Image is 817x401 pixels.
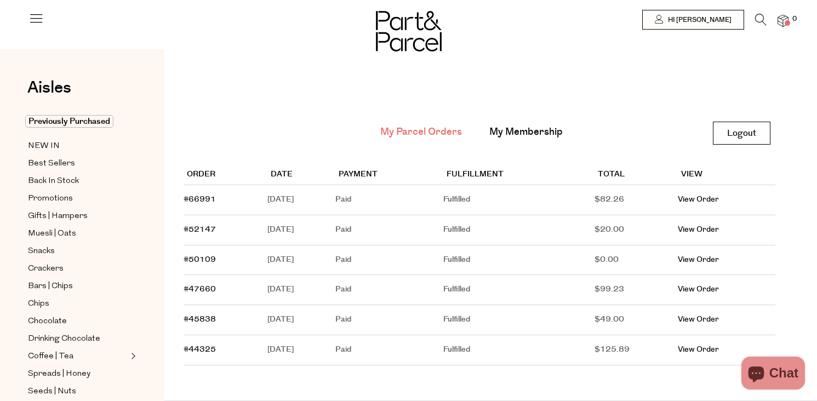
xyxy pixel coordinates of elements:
a: Bars | Chips [28,279,128,293]
th: Order [184,165,267,185]
td: Paid [335,215,444,245]
td: [DATE] [267,305,335,335]
td: Paid [335,185,444,215]
th: Fulfillment [443,165,595,185]
img: Part&Parcel [376,11,442,51]
a: Best Sellers [28,157,128,170]
th: Date [267,165,335,185]
td: Fulfilled [443,245,595,276]
a: My Membership [489,125,563,139]
td: $82.26 [595,185,678,215]
a: #50109 [184,254,216,265]
th: Payment [335,165,444,185]
td: [DATE] [267,275,335,305]
td: Fulfilled [443,215,595,245]
a: Chips [28,297,128,311]
a: Hi [PERSON_NAME] [642,10,744,30]
a: Back In Stock [28,174,128,188]
span: Spreads | Honey [28,368,90,381]
a: Previously Purchased [28,115,128,128]
inbox-online-store-chat: Shopify online store chat [738,357,808,392]
span: Drinking Chocolate [28,333,100,346]
td: [DATE] [267,185,335,215]
span: Promotions [28,192,73,205]
td: Fulfilled [443,275,595,305]
span: 0 [790,14,799,24]
span: Previously Purchased [25,115,113,128]
td: [DATE] [267,245,335,276]
a: View Order [678,344,719,355]
a: View Order [678,284,719,295]
td: $99.23 [595,275,678,305]
span: Back In Stock [28,175,79,188]
a: Logout [713,122,770,145]
span: Aisles [27,76,71,100]
span: Snacks [28,245,55,258]
a: #52147 [184,224,216,235]
a: #66991 [184,194,216,205]
a: Coffee | Tea [28,350,128,363]
td: $49.00 [595,305,678,335]
span: Muesli | Oats [28,227,76,240]
td: Paid [335,335,444,365]
a: Gifts | Hampers [28,209,128,223]
a: View Order [678,314,719,325]
a: Snacks [28,244,128,258]
span: Bars | Chips [28,280,73,293]
a: 0 [778,15,789,26]
td: Fulfilled [443,335,595,365]
td: Paid [335,305,444,335]
a: Seeds | Nuts [28,385,128,398]
td: Paid [335,245,444,276]
span: Gifts | Hampers [28,210,88,223]
td: $0.00 [595,245,678,276]
td: Paid [335,275,444,305]
td: Fulfilled [443,305,595,335]
span: Chocolate [28,315,67,328]
a: Aisles [27,79,71,107]
a: Muesli | Oats [28,227,128,240]
span: Crackers [28,262,64,276]
td: Fulfilled [443,185,595,215]
a: View Order [678,254,719,265]
a: View Order [678,194,719,205]
span: Coffee | Tea [28,350,73,363]
a: My Parcel Orders [380,125,462,139]
a: Drinking Chocolate [28,332,128,346]
a: Spreads | Honey [28,367,128,381]
a: Promotions [28,192,128,205]
span: Best Sellers [28,157,75,170]
span: Hi [PERSON_NAME] [665,15,732,25]
button: Expand/Collapse Coffee | Tea [128,350,136,363]
a: View Order [678,224,719,235]
a: #44325 [184,344,216,355]
td: $20.00 [595,215,678,245]
td: [DATE] [267,335,335,365]
a: #47660 [184,284,216,295]
span: Seeds | Nuts [28,385,76,398]
th: Total [595,165,678,185]
a: Crackers [28,262,128,276]
a: Chocolate [28,314,128,328]
span: Chips [28,297,49,311]
td: [DATE] [267,215,335,245]
span: NEW IN [28,140,60,153]
a: #45838 [184,314,216,325]
td: $125.89 [595,335,678,365]
th: View [678,165,775,185]
a: NEW IN [28,139,128,153]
